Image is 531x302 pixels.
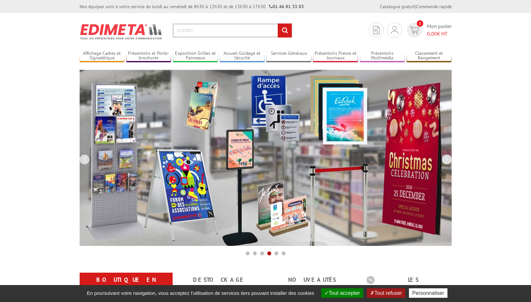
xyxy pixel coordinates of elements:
a: Présentoirs Presse et Journaux [313,51,358,61]
a: Les promotions [367,274,444,297]
span: € HT [427,30,452,38]
a: nouveautés [273,274,351,286]
img: devis rapide [410,26,419,34]
span: 0 [417,20,423,27]
strong: 01 46 81 33 03 [269,4,304,9]
span: 0,00 [427,30,437,37]
img: devis rapide [373,26,380,34]
a: devis rapide 0 Mon panier 0,00€ HT [405,23,452,38]
a: Catalogue gratuit [380,4,415,9]
div: Nos équipes sont à votre service du lundi au vendredi de 8h30 à 12h30 et de 13h30 à 17h30 [80,3,304,10]
a: Accueil Guidage et Sécurité [220,51,265,61]
a: Services Généraux [266,51,311,61]
button: Tout refuser [367,288,405,298]
span: Mon panier [427,23,452,38]
span: En poursuivant votre navigation, vous acceptez l'utilisation de services tiers pouvant installer ... [84,290,318,296]
a: Commande rapide [416,4,452,9]
a: Classement et Rangement [407,51,452,61]
a: Présentoirs Multimédia [360,51,405,61]
input: rechercher [278,23,292,38]
input: Rechercher un produit ou une référence... [173,23,292,38]
img: devis rapide [391,26,398,34]
a: Affichage Cadres et Signalétique [80,51,125,61]
a: Exposition Grilles et Panneaux [173,51,218,61]
b: Les promotions [367,274,448,287]
img: Présentoir, panneau, stand - Edimeta - PLV, affichage, mobilier bureau, entreprise [80,20,163,44]
div: | [380,3,452,10]
a: Boutique en ligne [87,274,165,297]
a: Présentoirs et Porte-brochures [126,51,171,61]
a: Destockage [180,274,258,286]
button: Tout accepter [321,288,363,298]
button: Personnaliser (fenêtre modale) [409,288,447,298]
